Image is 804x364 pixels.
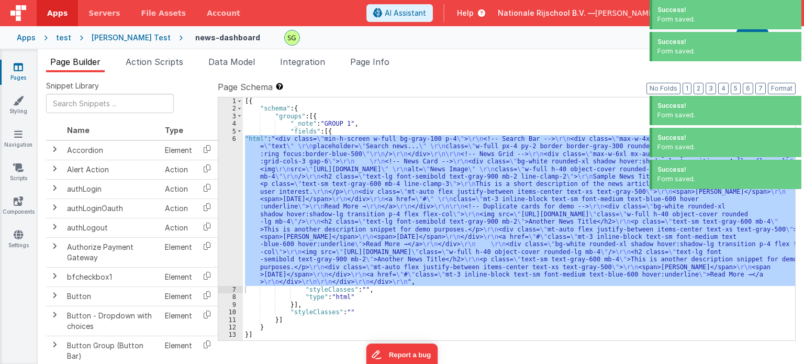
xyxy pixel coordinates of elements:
[195,34,260,41] h4: news-dashboard
[218,316,243,324] div: 11
[657,174,796,184] div: Form saved.
[457,8,474,18] span: Help
[218,293,243,301] div: 8
[161,237,196,267] td: Element
[92,32,171,43] div: [PERSON_NAME] Test
[646,83,680,94] button: No Folds
[63,218,161,237] td: authLogout
[17,32,36,43] div: Apps
[218,308,243,316] div: 10
[50,57,100,67] span: Page Builder
[208,57,255,67] span: Data Model
[285,30,299,45] img: 497ae24fd84173162a2d7363e3b2f127
[161,179,196,198] td: Action
[657,37,796,47] div: Success!
[67,126,90,135] span: Name
[63,179,161,198] td: authLogin
[595,8,784,18] span: [PERSON_NAME][EMAIL_ADDRESS][DOMAIN_NAME]
[657,101,796,111] div: Success!
[498,8,595,18] span: Nationale Rijschool B.V. —
[63,198,161,218] td: authLoginOauth
[161,218,196,237] td: Action
[161,198,196,218] td: Action
[657,5,796,15] div: Success!
[498,8,796,18] button: Nationale Rijschool B.V. — [PERSON_NAME][EMAIL_ADDRESS][DOMAIN_NAME]
[56,32,71,43] div: test
[63,140,161,160] td: Accordion
[63,286,161,306] td: Button
[46,94,174,113] input: Search Snippets ...
[63,267,161,286] td: bfcheckbox1
[63,306,161,336] td: Button - Dropdown with choices
[350,57,389,67] span: Page Info
[657,165,796,174] div: Success!
[218,113,243,120] div: 3
[218,286,243,293] div: 7
[385,8,426,18] span: AI Assistant
[161,306,196,336] td: Element
[218,105,243,112] div: 2
[280,57,325,67] span: Integration
[126,57,183,67] span: Action Scripts
[165,126,183,135] span: Type
[161,160,196,179] td: Action
[218,135,243,286] div: 6
[218,128,243,135] div: 5
[657,133,796,142] div: Success!
[218,301,243,308] div: 9
[141,8,186,18] span: File Assets
[657,15,796,24] div: Form saved.
[47,8,68,18] span: Apps
[161,140,196,160] td: Element
[218,331,243,338] div: 13
[657,47,796,56] div: Form saved.
[218,120,243,127] div: 4
[657,142,796,152] div: Form saved.
[657,111,796,120] div: Form saved.
[161,286,196,306] td: Element
[63,237,161,267] td: Authorize Payment Gateway
[218,81,273,93] span: Page Schema
[63,160,161,179] td: Alert Action
[218,97,243,105] div: 1
[218,324,243,331] div: 12
[46,81,99,91] span: Snippet Library
[161,267,196,286] td: Element
[88,8,120,18] span: Servers
[366,4,433,22] button: AI Assistant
